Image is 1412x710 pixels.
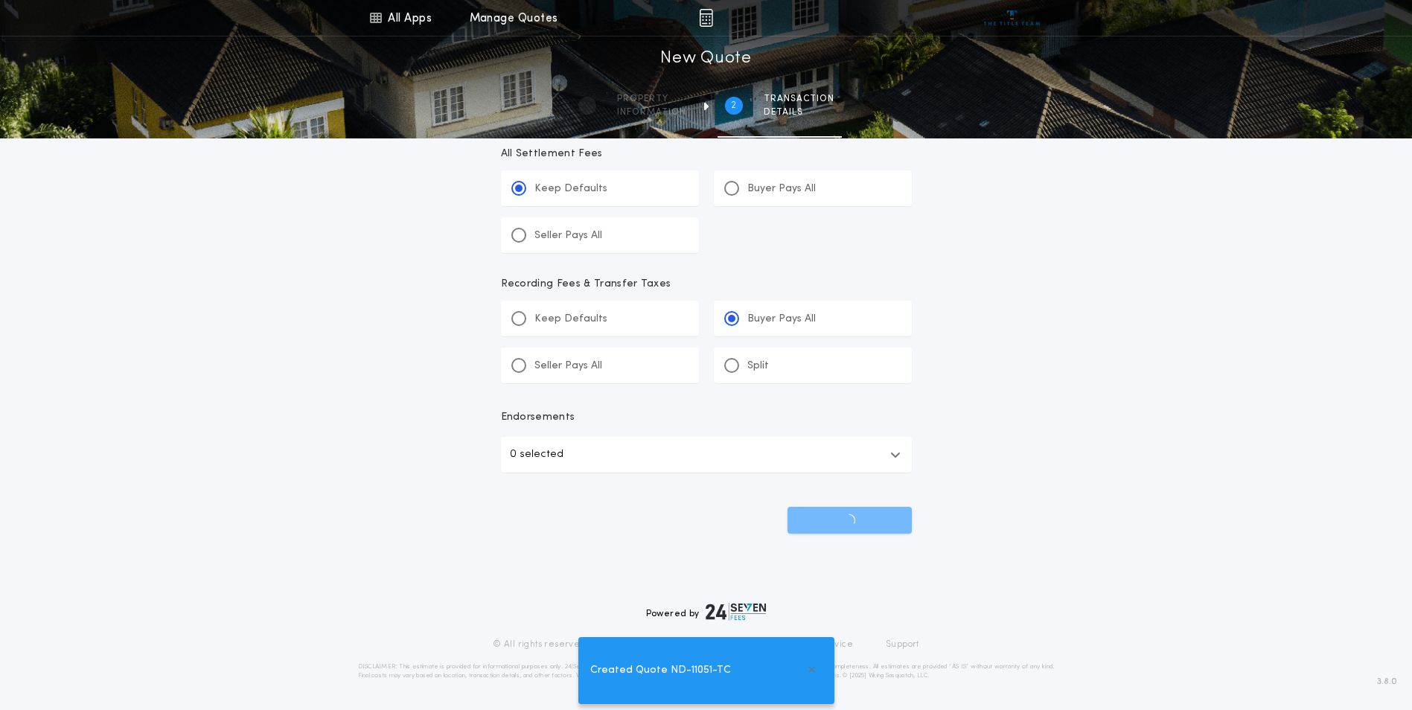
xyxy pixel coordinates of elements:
[501,437,912,473] button: 0 selected
[534,182,607,196] p: Keep Defaults
[510,446,563,464] p: 0 selected
[747,359,769,374] p: Split
[764,106,834,118] span: details
[764,93,834,105] span: Transaction
[731,100,736,112] h2: 2
[617,93,686,105] span: Property
[534,359,602,374] p: Seller Pays All
[534,228,602,243] p: Seller Pays All
[590,662,731,679] span: Created Quote ND-11051-TC
[699,9,713,27] img: img
[617,106,686,118] span: information
[501,277,912,292] p: Recording Fees & Transfer Taxes
[747,182,816,196] p: Buyer Pays All
[534,312,607,327] p: Keep Defaults
[501,147,912,161] p: All Settlement Fees
[706,603,767,621] img: logo
[646,603,767,621] div: Powered by
[984,10,1040,25] img: vs-icon
[501,410,912,425] p: Endorsements
[660,47,751,71] h1: New Quote
[747,312,816,327] p: Buyer Pays All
